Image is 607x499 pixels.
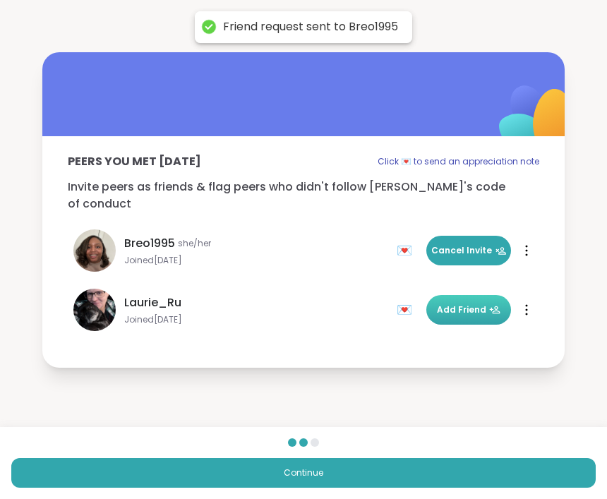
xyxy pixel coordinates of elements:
img: Breo1995 [73,229,116,272]
div: 💌 [397,299,418,321]
span: Add Friend [437,303,500,316]
span: Cancel Invite [431,244,507,257]
span: Joined [DATE] [124,314,388,325]
p: Peers you met [DATE] [68,153,201,170]
div: Friend request sent to Breo1995 [223,20,398,35]
img: ShareWell Logomark [466,49,606,189]
span: Breo1995 [124,235,175,252]
span: Joined [DATE] [124,255,388,266]
img: Laurie_Ru [73,289,116,331]
span: Laurie_Ru [124,294,181,311]
button: Cancel Invite [426,236,511,265]
button: Add Friend [426,295,511,325]
p: Click 💌 to send an appreciation note [378,153,539,170]
div: 💌 [397,239,418,262]
span: Continue [284,467,323,479]
p: Invite peers as friends & flag peers who didn't follow [PERSON_NAME]'s code of conduct [68,179,539,212]
span: she/her [178,238,211,249]
button: Continue [11,458,596,488]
